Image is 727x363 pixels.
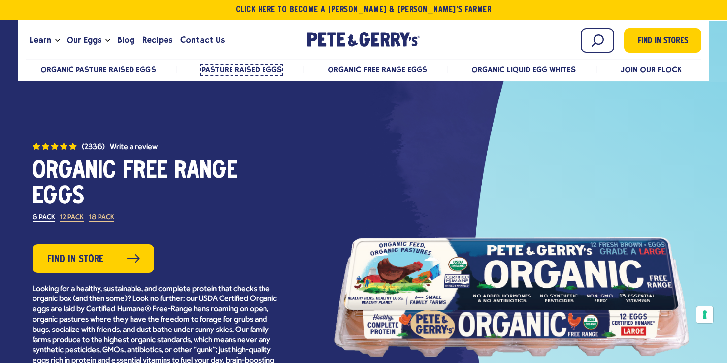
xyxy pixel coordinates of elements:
[47,252,104,267] span: Find in Store
[142,34,172,46] span: Recipes
[581,28,614,53] input: Search
[105,39,110,42] button: Open the dropdown menu for Our Eggs
[30,34,51,46] span: Learn
[26,27,55,54] a: Learn
[33,159,279,210] h1: Organic Free Range Eggs
[180,34,224,46] span: Contact Us
[624,28,701,53] a: Find in Stores
[621,65,682,74] a: Join Our Flock
[82,143,105,151] span: (2336)
[40,65,156,74] a: Organic Pasture Raised Eggs
[55,39,60,42] button: Open the dropdown menu for Learn
[138,27,176,54] a: Recipes
[89,214,114,222] label: 18 Pack
[67,34,101,46] span: Our Eggs
[328,65,427,74] a: Organic Free Range Eggs
[471,65,576,74] a: Organic Liquid Egg Whites
[202,65,282,74] span: Pasture Raised Eggs
[638,35,688,48] span: Find in Stores
[60,214,84,222] label: 12 Pack
[63,27,105,54] a: Our Eggs
[26,59,701,80] nav: desktop product menu
[113,27,138,54] a: Blog
[33,214,55,222] label: 6 Pack
[33,141,279,151] a: (2336) 4.7 out of 5 stars. Read reviews for average rating value is 4.7 of 5. Read 2336 Reviews S...
[110,143,158,151] button: Write a Review (opens pop-up)
[33,244,154,273] a: Find in Store
[117,34,134,46] span: Blog
[176,27,228,54] a: Contact Us
[696,306,713,323] button: Your consent preferences for tracking technologies
[200,64,283,76] a: Pasture Raised Eggs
